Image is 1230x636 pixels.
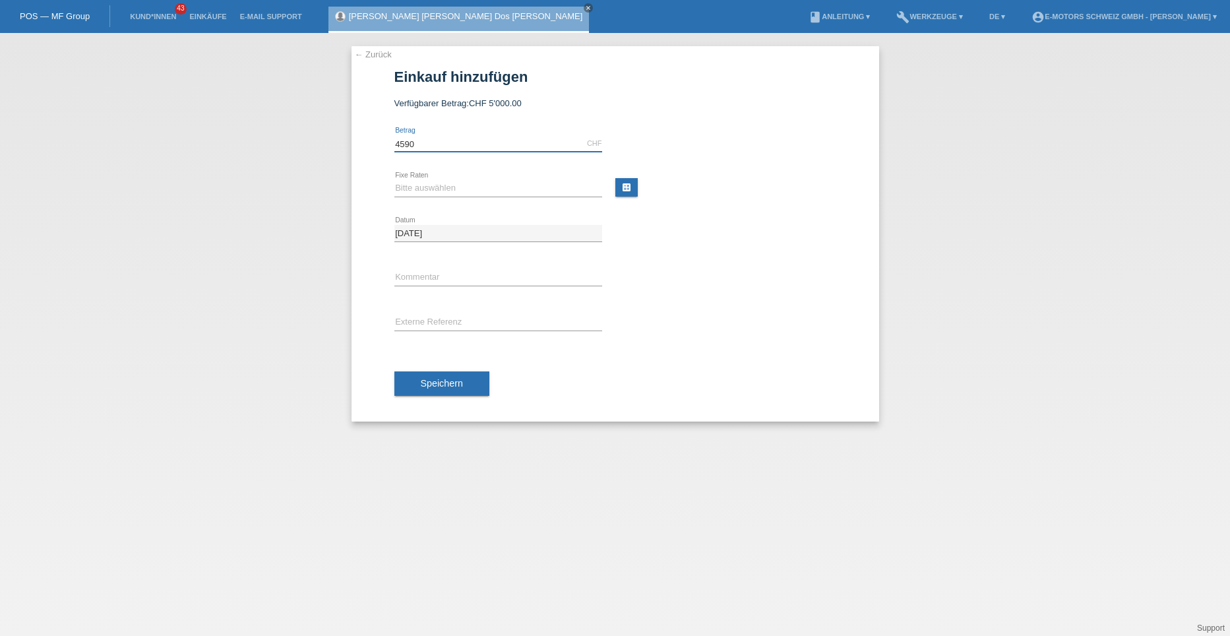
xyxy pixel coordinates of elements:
[983,13,1012,20] a: DE ▾
[469,98,522,108] span: CHF 5'000.00
[809,11,822,24] i: book
[585,5,592,11] i: close
[355,49,392,59] a: ← Zurück
[394,371,489,397] button: Speichern
[1031,11,1045,24] i: account_circle
[896,11,909,24] i: build
[584,3,593,13] a: close
[175,3,187,15] span: 43
[615,178,638,197] a: calculate
[621,182,632,193] i: calculate
[421,378,463,389] span: Speichern
[183,13,233,20] a: Einkäufe
[1197,623,1225,633] a: Support
[890,13,969,20] a: buildWerkzeuge ▾
[20,11,90,21] a: POS — MF Group
[233,13,309,20] a: E-Mail Support
[394,98,836,108] div: Verfügbarer Betrag:
[802,13,876,20] a: bookAnleitung ▾
[1025,13,1223,20] a: account_circleE-Motors Schweiz GmbH - [PERSON_NAME] ▾
[123,13,183,20] a: Kund*innen
[587,139,602,147] div: CHF
[394,69,836,85] h1: Einkauf hinzufügen
[349,11,583,21] a: [PERSON_NAME] [PERSON_NAME] Dos [PERSON_NAME]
